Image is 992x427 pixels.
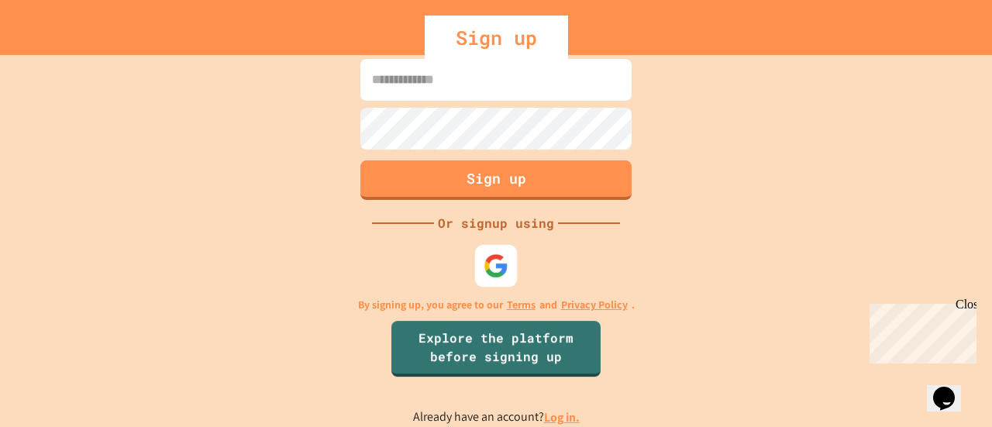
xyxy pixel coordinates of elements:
iframe: chat widget [927,365,976,412]
img: google-icon.svg [484,253,509,279]
div: Sign up [425,15,568,60]
p: Already have an account? [413,408,580,427]
button: Sign up [360,160,632,200]
iframe: chat widget [863,298,976,363]
p: By signing up, you agree to our and . [358,297,635,313]
div: Chat with us now!Close [6,6,107,98]
a: Privacy Policy [561,297,628,313]
a: Explore the platform before signing up [391,321,601,377]
a: Log in. [544,409,580,425]
a: Terms [507,297,536,313]
div: Or signup using [434,214,558,232]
